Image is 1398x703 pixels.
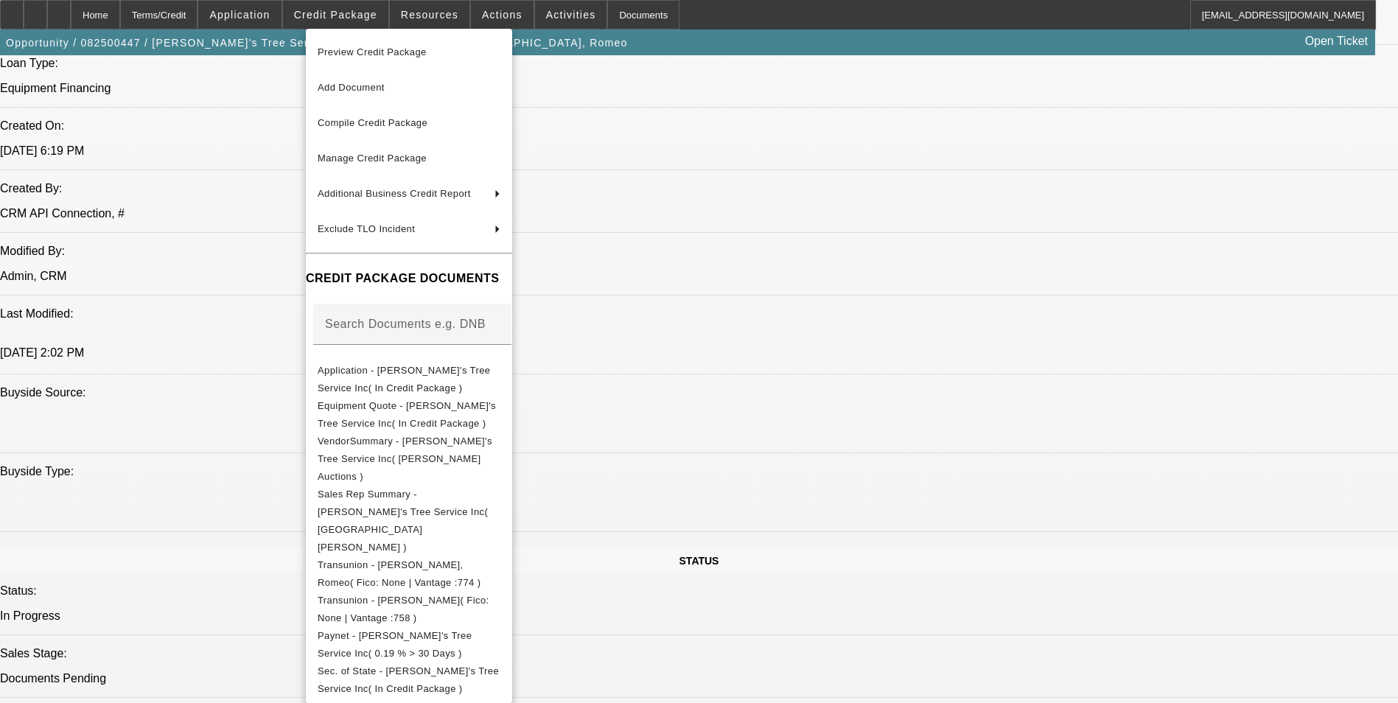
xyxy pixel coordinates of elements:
[318,665,499,694] span: Sec. of State - [PERSON_NAME]'s Tree Service Inc( In Credit Package )
[306,397,512,433] button: Equipment Quote - Romeo's Tree Service Inc( In Credit Package )
[318,188,471,199] span: Additional Business Credit Report
[306,433,512,486] button: VendorSummary - Romeo's Tree Service Inc( JJ Kane Auctions )
[318,436,492,482] span: VendorSummary - [PERSON_NAME]'s Tree Service Inc( [PERSON_NAME] Auctions )
[318,489,488,553] span: Sales Rep Summary - [PERSON_NAME]'s Tree Service Inc( [GEOGRAPHIC_DATA][PERSON_NAME] )
[306,592,512,627] button: Transunion - Mejia, Reina( Fico: None | Vantage :758 )
[318,630,472,659] span: Paynet - [PERSON_NAME]'s Tree Service Inc( 0.19 % > 30 Days )
[318,117,427,128] span: Compile Credit Package
[325,318,486,330] mat-label: Search Documents e.g. DNB
[318,559,480,588] span: Transunion - [PERSON_NAME], Romeo( Fico: None | Vantage :774 )
[306,362,512,397] button: Application - Romeo's Tree Service Inc( In Credit Package )
[318,595,489,623] span: Transunion - [PERSON_NAME]( Fico: None | Vantage :758 )
[306,270,512,287] h4: CREDIT PACKAGE DOCUMENTS
[318,153,427,164] span: Manage Credit Package
[306,627,512,662] button: Paynet - Romeo's Tree Service Inc( 0.19 % > 30 Days )
[306,486,512,556] button: Sales Rep Summary - Romeo's Tree Service Inc( Mansfield, Jeff )
[318,400,496,429] span: Equipment Quote - [PERSON_NAME]'s Tree Service Inc( In Credit Package )
[318,82,385,93] span: Add Document
[306,556,512,592] button: Transunion - Pineda Palencia, Romeo( Fico: None | Vantage :774 )
[318,223,415,234] span: Exclude TLO Incident
[318,365,490,394] span: Application - [PERSON_NAME]'s Tree Service Inc( In Credit Package )
[318,46,427,57] span: Preview Credit Package
[306,662,512,698] button: Sec. of State - Romeo's Tree Service Inc( In Credit Package )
